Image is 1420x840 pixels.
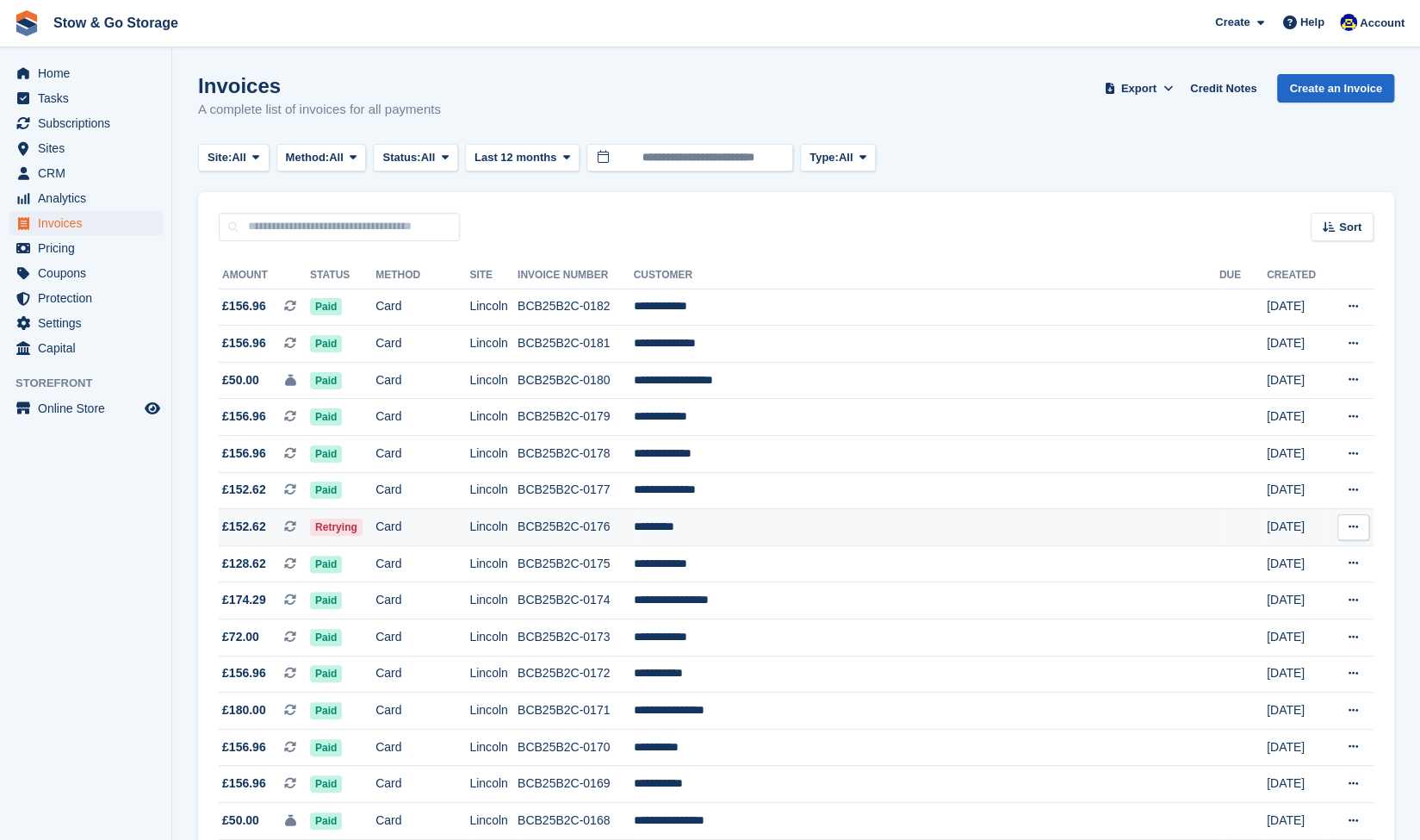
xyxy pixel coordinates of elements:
td: BCB25B2C-0174 [518,582,634,619]
span: Paid [310,739,342,756]
span: Online Store [38,396,141,420]
button: Site: All [198,144,270,172]
span: Analytics [38,186,141,210]
th: Customer [634,262,1219,289]
span: All [421,149,436,166]
th: Method [375,262,469,289]
td: Lincoln [469,729,518,766]
td: Card [375,582,469,619]
span: Settings [38,311,141,335]
h1: Invoices [198,74,441,97]
a: menu [9,136,163,160]
td: Lincoln [469,362,518,399]
span: Paid [310,775,342,793]
span: Protection [38,286,141,310]
td: [DATE] [1267,619,1329,656]
td: Card [375,803,469,840]
td: Card [375,619,469,656]
td: Card [375,729,469,766]
span: £156.96 [222,334,266,352]
td: Card [375,693,469,730]
th: Invoice Number [518,262,634,289]
span: Sites [38,136,141,160]
th: Created [1267,262,1329,289]
a: Stow & Go Storage [47,9,185,37]
a: menu [9,336,163,360]
td: BCB25B2C-0175 [518,545,634,582]
span: Paid [310,408,342,426]
td: [DATE] [1267,803,1329,840]
td: [DATE] [1267,472,1329,509]
span: Paid [310,812,342,830]
td: Card [375,436,469,473]
span: Invoices [38,211,141,235]
td: BCB25B2C-0176 [518,509,634,546]
td: [DATE] [1267,509,1329,546]
a: menu [9,61,163,85]
a: menu [9,161,163,185]
td: Card [375,289,469,326]
span: Retrying [310,519,363,536]
span: Type: [809,149,839,166]
td: [DATE] [1267,693,1329,730]
span: £152.62 [222,518,266,536]
td: [DATE] [1267,545,1329,582]
span: £174.29 [222,591,266,609]
span: £50.00 [222,371,259,389]
td: Card [375,362,469,399]
a: menu [9,396,163,420]
span: Home [38,61,141,85]
a: menu [9,86,163,110]
button: Last 12 months [465,144,580,172]
span: Pricing [38,236,141,260]
td: Lincoln [469,326,518,363]
a: Create an Invoice [1277,74,1394,103]
td: Card [375,656,469,693]
span: Capital [38,336,141,360]
td: Lincoln [469,472,518,509]
td: Card [375,766,469,803]
span: Tasks [38,86,141,110]
td: [DATE] [1267,289,1329,326]
td: BCB25B2C-0170 [518,729,634,766]
span: All [329,149,344,166]
span: £156.96 [222,738,266,756]
img: stora-icon-8386f47178a22dfd0bd8f6a31ec36ba5ce8667c1dd55bd0f319d3a0aa187defe.svg [14,10,40,36]
a: menu [9,286,163,310]
td: [DATE] [1267,766,1329,803]
td: [DATE] [1267,399,1329,436]
td: [DATE] [1267,582,1329,619]
button: Export [1101,74,1176,103]
span: Paid [310,298,342,315]
td: Card [375,399,469,436]
td: [DATE] [1267,729,1329,766]
td: Lincoln [469,582,518,619]
button: Type: All [800,144,876,172]
span: £128.62 [222,555,266,573]
span: All [839,149,853,166]
td: BCB25B2C-0169 [518,766,634,803]
a: menu [9,211,163,235]
span: Paid [310,445,342,463]
span: Status: [382,149,420,166]
td: Lincoln [469,693,518,730]
button: Status: All [373,144,457,172]
span: Create [1215,14,1249,31]
span: Paid [310,665,342,682]
th: Amount [219,262,310,289]
span: Paid [310,335,342,352]
td: Lincoln [469,619,518,656]
td: Lincoln [469,509,518,546]
td: BCB25B2C-0172 [518,656,634,693]
td: Lincoln [469,399,518,436]
a: menu [9,261,163,285]
img: Rob Good-Stephenson [1340,14,1357,31]
a: menu [9,311,163,335]
td: BCB25B2C-0178 [518,436,634,473]
td: BCB25B2C-0177 [518,472,634,509]
a: Credit Notes [1183,74,1263,103]
th: Status [310,262,375,289]
td: Lincoln [469,289,518,326]
span: £156.96 [222,775,266,793]
span: Account [1360,15,1404,32]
